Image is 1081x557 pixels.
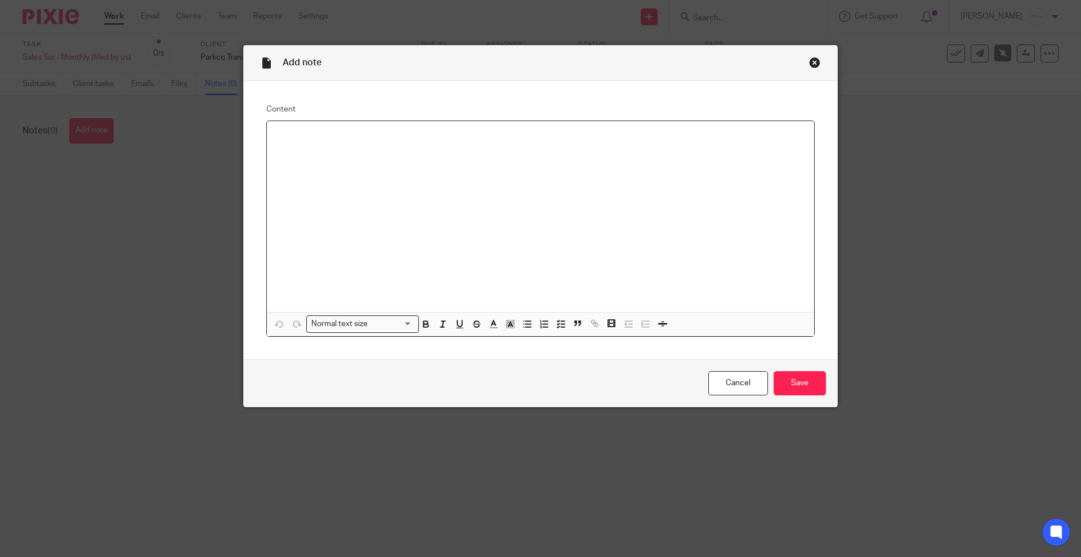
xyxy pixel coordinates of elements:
span: Add note [283,58,321,67]
input: Save [774,371,826,395]
label: Content [266,104,815,115]
input: Search for option [372,318,412,330]
div: Close this dialog window [809,57,820,68]
span: Normal text size [309,318,370,330]
div: Search for option [306,315,419,333]
a: Cancel [708,371,768,395]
